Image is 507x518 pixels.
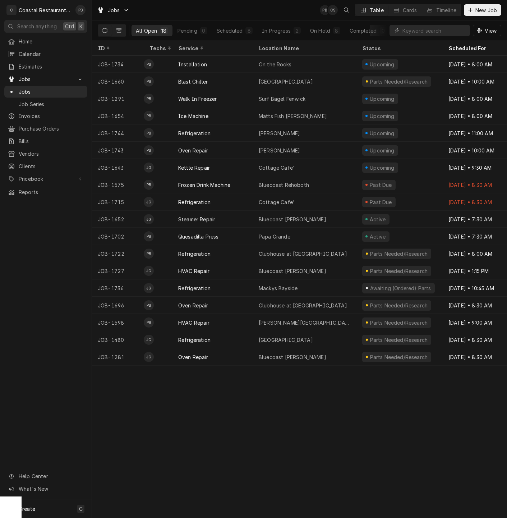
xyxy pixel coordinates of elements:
a: Purchase Orders [4,123,87,135]
div: Walk In Freezer [178,95,217,103]
div: PB [144,300,154,310]
span: Help Center [19,472,83,480]
div: JG [144,335,154,345]
div: JOB-1660 [92,73,144,90]
div: [GEOGRAPHIC_DATA] [259,78,313,85]
div: C [6,5,17,15]
button: Search anythingCtrlK [4,20,87,33]
div: 18 [161,27,166,34]
a: Estimates [4,61,87,72]
a: Go to Jobs [4,73,87,85]
span: Purchase Orders [19,125,84,132]
div: Awaiting (Ordered) Parts [369,284,432,292]
div: JOB-1598 [92,314,144,331]
div: Pending [178,27,197,34]
div: Phill Blush's Avatar [144,145,154,155]
div: Refrigeration [178,250,211,258]
div: JOB-1722 [92,245,144,262]
div: Papa Grande [259,233,290,240]
div: Kettle Repair [178,164,210,171]
div: In Progress [262,27,291,34]
div: Past Due [369,181,393,189]
a: Clients [4,160,87,172]
div: Upcoming [369,129,396,137]
a: Calendar [4,48,87,60]
span: Bills [19,137,84,145]
div: James Gatton's Avatar [144,214,154,224]
div: Cottage Cafe' [259,164,295,171]
div: Phill Blush's Avatar [144,111,154,121]
div: JOB-1743 [92,142,144,159]
div: JOB-1715 [92,193,144,211]
div: James Gatton's Avatar [144,335,154,345]
div: JG [144,352,154,362]
div: JG [144,283,154,293]
div: Quesadilla Press [178,233,219,240]
div: Parts Needed/Research [369,250,428,258]
div: Clubhouse at [GEOGRAPHIC_DATA] [259,250,347,258]
div: Parts Needed/Research [369,319,428,326]
div: Upcoming [369,95,396,103]
div: Refrigeration [178,336,211,344]
div: Steamer Repair [178,216,215,223]
div: Parts Needed/Research [369,302,428,309]
div: JG [144,266,154,276]
span: Vendors [19,150,84,157]
div: Phill Blush's Avatar [144,76,154,86]
div: HVAC Repair [178,267,209,275]
div: CS [328,5,338,15]
div: ID [98,44,137,52]
div: Clubhouse at [GEOGRAPHIC_DATA] [259,302,347,309]
span: Calendar [19,50,84,58]
div: PB [144,59,154,69]
div: JOB-1654 [92,107,144,124]
div: [GEOGRAPHIC_DATA] [259,336,313,344]
div: JOB-1702 [92,228,144,245]
div: Chris Sockriter's Avatar [328,5,338,15]
div: JOB-1736 [92,279,144,297]
div: Oven Repair [178,302,208,309]
input: Keyword search [402,25,466,36]
span: Jobs [108,6,120,14]
div: Phill Blush's Avatar [144,59,154,69]
div: Bluecoast [PERSON_NAME] [259,267,326,275]
div: Upcoming [369,112,396,120]
a: Go to Help Center [4,470,87,482]
button: View [473,25,501,36]
div: 0 [202,27,206,34]
div: JOB-1480 [92,331,144,348]
div: Phill Blush's Avatar [75,5,86,15]
div: Installation [178,61,207,68]
div: Ice Machine [178,112,208,120]
span: Estimates [19,63,84,70]
div: Phill Blush's Avatar [144,180,154,190]
div: Coastal Restaurant Repair [19,6,72,14]
div: Blast Chiller [178,78,208,85]
a: Jobs [4,86,87,98]
div: JG [144,163,154,173]
div: PB [144,94,154,104]
div: JOB-1734 [92,56,144,73]
div: Phill Blush's Avatar [320,5,330,15]
div: Completed [350,27,377,34]
span: Pricebook [19,175,73,183]
div: [PERSON_NAME] [259,147,300,154]
div: [PERSON_NAME][GEOGRAPHIC_DATA] [259,319,351,326]
div: JOB-1291 [92,90,144,107]
a: Go to What's New [4,483,87,495]
span: Jobs [19,88,84,95]
span: Search anything [17,23,57,30]
div: Table [370,6,384,14]
div: Oven Repair [178,353,208,361]
div: Past Due [369,198,393,206]
div: Frozen Drink Machine [178,181,230,189]
div: James Gatton's Avatar [144,266,154,276]
a: Job Series [4,98,87,110]
div: PB [144,249,154,259]
div: PB [144,128,154,138]
div: Surf Bagel Fenwick [259,95,305,103]
div: Refrigeration [178,284,211,292]
div: Bluecoast [PERSON_NAME] [259,216,326,223]
div: Active [369,233,387,240]
a: Reports [4,186,87,198]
